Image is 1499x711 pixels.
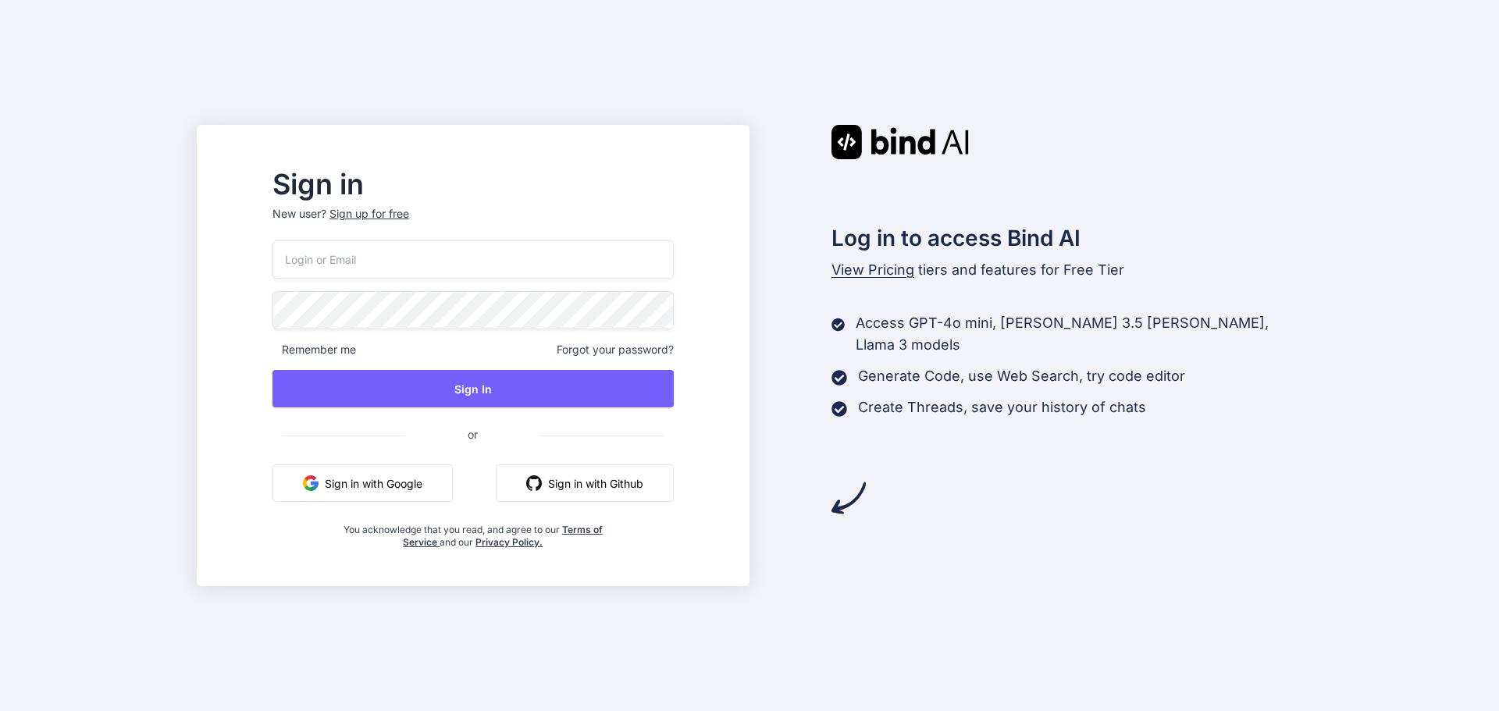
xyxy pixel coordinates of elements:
h2: Sign in [272,172,674,197]
p: Access GPT-4o mini, [PERSON_NAME] 3.5 [PERSON_NAME], Llama 3 models [856,312,1302,356]
p: New user? [272,206,674,240]
p: tiers and features for Free Tier [831,259,1303,281]
span: or [405,415,540,453]
button: Sign In [272,370,674,407]
div: You acknowledge that you read, and agree to our and our [339,514,607,549]
a: Privacy Policy. [475,536,543,548]
h2: Log in to access Bind AI [831,222,1303,254]
p: Generate Code, use Web Search, try code editor [858,365,1185,387]
img: github [526,475,542,491]
a: Terms of Service [403,524,603,548]
span: Remember me [272,342,356,357]
button: Sign in with Google [272,464,453,502]
img: arrow [831,481,866,515]
img: google [303,475,319,491]
p: Create Threads, save your history of chats [858,396,1146,418]
span: Forgot your password? [557,342,674,357]
button: Sign in with Github [496,464,674,502]
img: Bind AI logo [831,125,969,159]
div: Sign up for free [329,206,409,222]
input: Login or Email [272,240,674,279]
span: View Pricing [831,261,914,278]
